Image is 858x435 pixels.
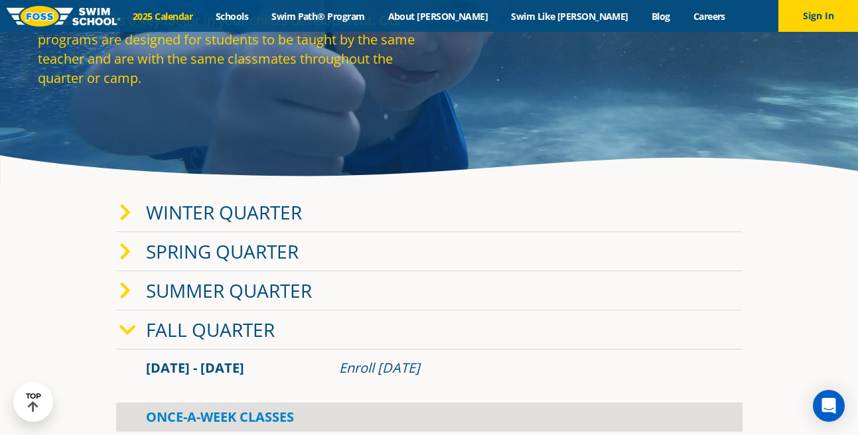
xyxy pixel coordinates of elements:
a: Swim Path® Program [260,10,376,23]
a: 2025 Calendar [121,10,204,23]
span: [DATE] - [DATE] [146,359,244,377]
a: About [PERSON_NAME] [376,10,500,23]
div: Once-A-Week Classes [116,403,743,432]
p: Consistency is a key factor in your child's development. Our programs are designed for students t... [38,11,423,88]
img: FOSS Swim School Logo [7,6,120,27]
a: Blog [640,10,681,23]
a: Schools [204,10,260,23]
a: Winter Quarter [146,200,302,225]
div: Open Intercom Messenger [813,390,845,422]
a: Fall Quarter [146,317,275,342]
a: Careers [681,10,737,23]
a: Spring Quarter [146,239,299,264]
a: Swim Like [PERSON_NAME] [500,10,640,23]
a: Summer Quarter [146,278,312,303]
div: Enroll [DATE] [339,359,713,377]
div: TOP [26,392,41,412]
